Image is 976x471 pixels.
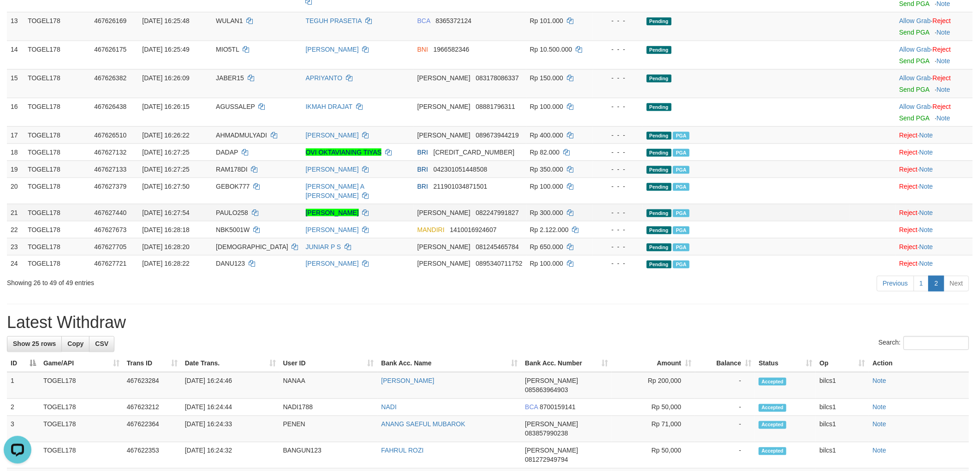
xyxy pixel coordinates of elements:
[540,404,576,411] span: Copy 8700159141 to clipboard
[597,259,639,268] div: - - -
[899,17,931,24] a: Allow Grab
[647,244,672,251] span: Pending
[417,166,428,173] span: BRI
[67,340,83,348] span: Copy
[525,430,568,437] span: Copy 083857990238 to clipboard
[24,98,90,126] td: TOGEL178
[280,442,378,469] td: BANGUN123
[597,225,639,234] div: - - -
[306,183,364,199] a: [PERSON_NAME] A [PERSON_NAME]
[673,149,689,157] span: PGA
[417,74,470,82] span: [PERSON_NAME]
[673,166,689,174] span: PGA
[142,243,189,250] span: [DATE] 16:28:20
[896,41,973,69] td: ·
[94,17,126,24] span: 467626169
[7,355,40,372] th: ID: activate to sort column descending
[873,377,887,385] a: Note
[181,355,280,372] th: Date Trans.: activate to sort column ascending
[306,166,359,173] a: [PERSON_NAME]
[899,86,929,93] a: Send PGA
[142,166,189,173] span: [DATE] 16:27:25
[417,17,430,24] span: BCA
[95,340,108,348] span: CSV
[896,238,973,255] td: ·
[7,399,40,416] td: 2
[216,74,244,82] span: JABER15
[525,456,568,464] span: Copy 081272949794 to clipboard
[142,46,189,53] span: [DATE] 16:25:49
[7,204,24,221] td: 21
[306,226,359,233] a: [PERSON_NAME]
[94,46,126,53] span: 467626175
[530,243,563,250] span: Rp 650.000
[530,17,563,24] span: Rp 101.000
[816,442,869,469] td: bilcs1
[216,46,239,53] span: MIO5TL
[476,209,519,216] span: Copy 082247991827 to clipboard
[417,260,470,268] span: [PERSON_NAME]
[928,276,944,292] a: 2
[7,12,24,41] td: 13
[597,73,639,83] div: - - -
[381,447,424,454] a: FAHRUL ROZI
[612,399,695,416] td: Rp 50,000
[759,447,786,455] span: Accepted
[142,183,189,190] span: [DATE] 16:27:50
[4,4,31,31] button: Open LiveChat chat widget
[24,143,90,161] td: TOGEL178
[24,221,90,238] td: TOGEL178
[612,355,695,372] th: Amount: activate to sort column ascending
[280,372,378,399] td: NANAA
[142,226,189,233] span: [DATE] 16:28:18
[216,166,247,173] span: RAM178DI
[933,46,951,53] a: Reject
[525,377,578,385] span: [PERSON_NAME]
[530,46,572,53] span: Rp 10.500.000
[896,204,973,221] td: ·
[24,255,90,272] td: TOGEL178
[94,74,126,82] span: 467626382
[7,221,24,238] td: 22
[7,69,24,98] td: 15
[647,209,672,217] span: Pending
[647,132,672,140] span: Pending
[597,148,639,157] div: - - -
[647,183,672,191] span: Pending
[695,416,755,442] td: -
[123,372,181,399] td: 467623284
[759,421,786,429] span: Accepted
[94,183,126,190] span: 467627379
[816,416,869,442] td: bilcs1
[40,416,123,442] td: TOGEL178
[816,355,869,372] th: Op: activate to sort column ascending
[7,126,24,143] td: 17
[937,29,951,36] a: Note
[525,447,578,454] span: [PERSON_NAME]
[899,74,933,82] span: ·
[647,261,672,268] span: Pending
[896,255,973,272] td: ·
[417,243,470,250] span: [PERSON_NAME]
[530,131,563,139] span: Rp 400.000
[816,399,869,416] td: bilcs1
[530,226,569,233] span: Rp 2.122.000
[123,399,181,416] td: 467623212
[417,209,470,216] span: [PERSON_NAME]
[94,209,126,216] span: 467627440
[647,166,672,174] span: Pending
[216,103,255,110] span: AGUSSALEP
[7,416,40,442] td: 3
[597,182,639,191] div: - - -
[877,276,914,292] a: Previous
[142,17,189,24] span: [DATE] 16:25:48
[612,442,695,469] td: Rp 50,000
[873,447,887,454] a: Note
[434,46,470,53] span: Copy 1966582346 to clipboard
[647,18,672,25] span: Pending
[216,183,250,190] span: GEBOK777
[896,143,973,161] td: ·
[13,340,56,348] span: Show 25 rows
[417,103,470,110] span: [PERSON_NAME]
[94,166,126,173] span: 467627133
